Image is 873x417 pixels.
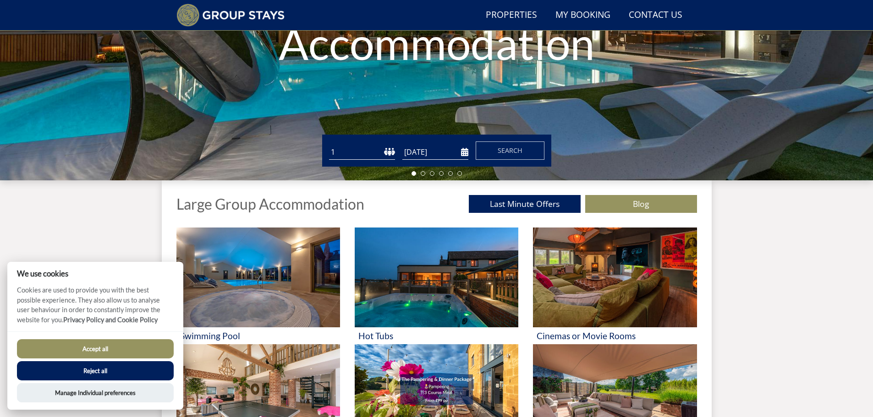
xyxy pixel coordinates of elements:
[63,316,158,324] a: Privacy Policy and Cookie Policy
[176,4,285,27] img: Group Stays
[355,227,518,327] img: 'Hot Tubs' - Large Group Accommodation Holiday Ideas
[625,5,686,26] a: Contact Us
[498,146,522,155] span: Search
[533,227,697,344] a: 'Cinemas or Movie Rooms' - Large Group Accommodation Holiday Ideas Cinemas or Movie Rooms
[17,339,174,358] button: Accept all
[176,227,340,327] img: 'Swimming Pool' - Large Group Accommodation Holiday Ideas
[176,227,340,344] a: 'Swimming Pool' - Large Group Accommodation Holiday Ideas Swimming Pool
[358,331,515,341] h3: Hot Tubs
[585,195,697,213] a: Blog
[7,269,183,278] h2: We use cookies
[180,331,336,341] h3: Swimming Pool
[176,196,364,212] h1: Large Group Accommodation
[469,195,581,213] a: Last Minute Offers
[17,383,174,402] button: Manage Individual preferences
[17,361,174,380] button: Reject all
[355,227,518,344] a: 'Hot Tubs' - Large Group Accommodation Holiday Ideas Hot Tubs
[533,227,697,327] img: 'Cinemas or Movie Rooms' - Large Group Accommodation Holiday Ideas
[7,285,183,331] p: Cookies are used to provide you with the best possible experience. They also allow us to analyse ...
[402,145,468,160] input: Arrival Date
[476,141,544,160] button: Search
[537,331,693,341] h3: Cinemas or Movie Rooms
[552,5,614,26] a: My Booking
[482,5,541,26] a: Properties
